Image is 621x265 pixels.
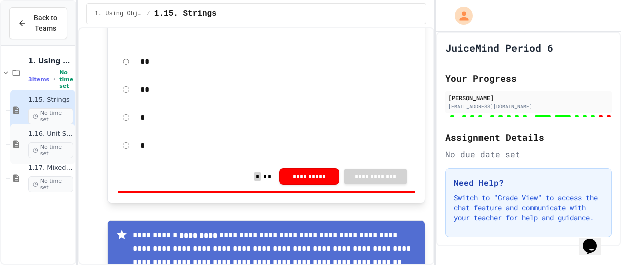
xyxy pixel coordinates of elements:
span: • [53,75,55,83]
span: No time set [28,176,73,192]
h2: Assignment Details [445,130,612,144]
iframe: chat widget [579,225,611,255]
span: No time set [59,69,73,89]
h2: Your Progress [445,71,612,85]
span: Back to Teams [33,13,59,34]
span: 1. Using Objects and Methods [95,10,143,18]
span: 3 items [28,76,49,83]
h1: JuiceMind Period 6 [445,41,553,55]
span: No time set [28,142,73,158]
button: Back to Teams [9,7,67,39]
span: 1. Using Objects and Methods [28,56,73,65]
span: No time set [28,108,73,124]
span: 1.16. Unit Summary 1a (1.1-1.6) [28,130,73,138]
p: Switch to "Grade View" to access the chat feature and communicate with your teacher for help and ... [454,193,603,223]
h3: Need Help? [454,177,603,189]
span: 1.17. Mixed Up Code Practice 1.1-1.6 [28,164,73,172]
div: [PERSON_NAME] [448,93,609,102]
div: My Account [444,4,475,27]
div: [EMAIL_ADDRESS][DOMAIN_NAME] [448,103,609,110]
span: / [147,10,150,18]
span: 1.15. Strings [154,8,217,20]
span: 1.15. Strings [28,96,73,104]
div: No due date set [445,148,612,160]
